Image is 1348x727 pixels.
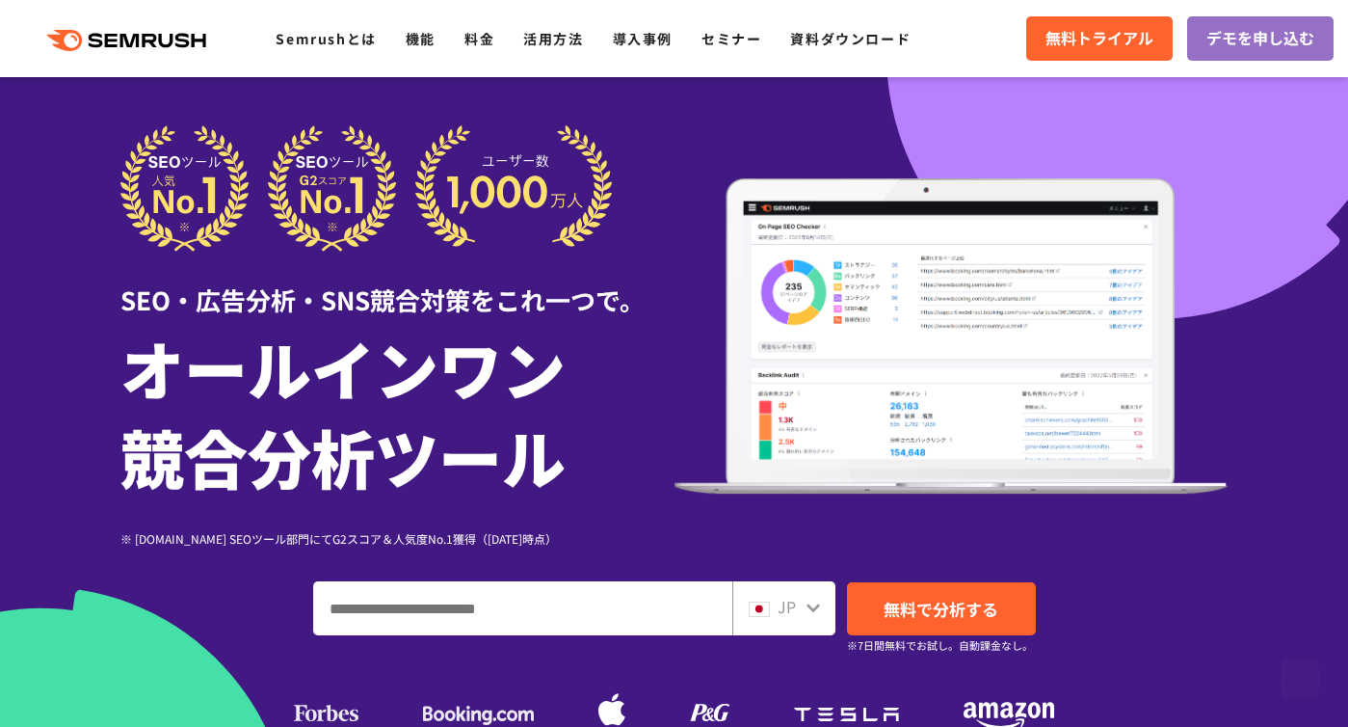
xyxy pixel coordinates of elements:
[847,582,1036,635] a: 無料で分析する
[778,595,796,618] span: JP
[1187,16,1334,61] a: デモを申し込む
[701,29,761,48] a: セミナー
[120,529,674,548] div: ※ [DOMAIN_NAME] SEOツール部門にてG2スコア＆人気度No.1獲得（[DATE]時点）
[1045,26,1153,51] span: 無料トライアル
[314,582,731,634] input: ドメイン、キーワードまたはURLを入力してください
[523,29,583,48] a: 活用方法
[464,29,494,48] a: 料金
[120,323,674,500] h1: オールインワン 競合分析ツール
[276,29,376,48] a: Semrushとは
[1026,16,1173,61] a: 無料トライアル
[406,29,436,48] a: 機能
[884,597,998,621] span: 無料で分析する
[613,29,673,48] a: 導入事例
[1206,26,1314,51] span: デモを申し込む
[847,636,1033,655] small: ※7日間無料でお試し。自動課金なし。
[790,29,911,48] a: 資料ダウンロード
[120,252,674,318] div: SEO・広告分析・SNS競合対策をこれ一つで。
